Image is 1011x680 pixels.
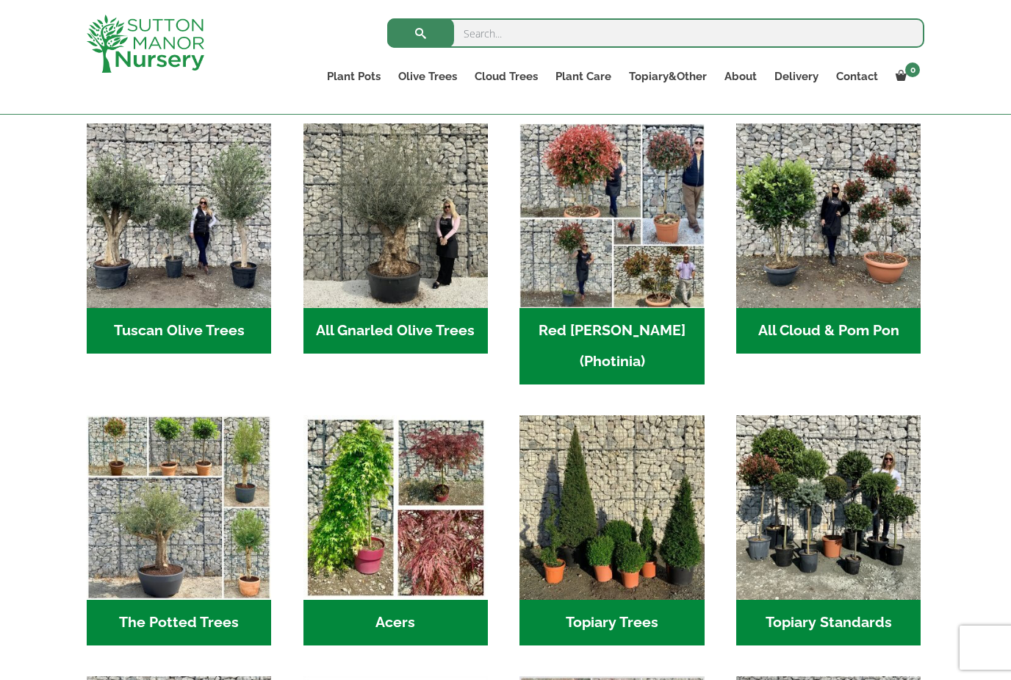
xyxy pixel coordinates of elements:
a: Visit product category Tuscan Olive Trees [87,124,271,354]
input: Search... [387,18,924,48]
h2: Tuscan Olive Trees [87,308,271,354]
h2: The Potted Trees [87,600,271,645]
h2: Red [PERSON_NAME] (Photinia) [519,308,704,384]
a: Visit product category Topiary Standards [736,415,921,645]
a: Visit product category Acers [303,415,488,645]
a: Topiary&Other [620,66,716,87]
img: Home - F5A23A45 75B5 4929 8FB2 454246946332 [519,124,704,308]
a: Visit product category Topiary Trees [519,415,704,645]
a: Visit product category The Potted Trees [87,415,271,645]
a: Olive Trees [389,66,466,87]
h2: All Cloud & Pom Pon [736,308,921,354]
a: About [716,66,766,87]
span: 0 [905,62,920,77]
img: Home - IMG 5223 [736,415,921,600]
a: Contact [827,66,887,87]
img: Home - new coll [87,415,271,600]
img: Home - 5833C5B7 31D0 4C3A 8E42 DB494A1738DB [303,124,488,308]
h2: Topiary Standards [736,600,921,645]
img: Home - 7716AD77 15EA 4607 B135 B37375859F10 [87,124,271,308]
img: Home - C8EC7518 C483 4BAA AA61 3CAAB1A4C7C4 1 201 a [519,415,704,600]
h2: Acers [303,600,488,645]
a: Cloud Trees [466,66,547,87]
a: Plant Pots [318,66,389,87]
img: Home - Untitled Project 4 [303,415,488,600]
a: Visit product category All Gnarled Olive Trees [303,124,488,354]
h2: All Gnarled Olive Trees [303,308,488,354]
img: Home - A124EB98 0980 45A7 B835 C04B779F7765 [736,124,921,308]
a: Visit product category All Cloud & Pom Pon [736,124,921,354]
h2: Topiary Trees [519,600,704,645]
a: 0 [887,66,924,87]
a: Delivery [766,66,827,87]
a: Visit product category Red Robin (Photinia) [519,124,704,384]
a: Plant Care [547,66,620,87]
img: logo [87,15,204,73]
